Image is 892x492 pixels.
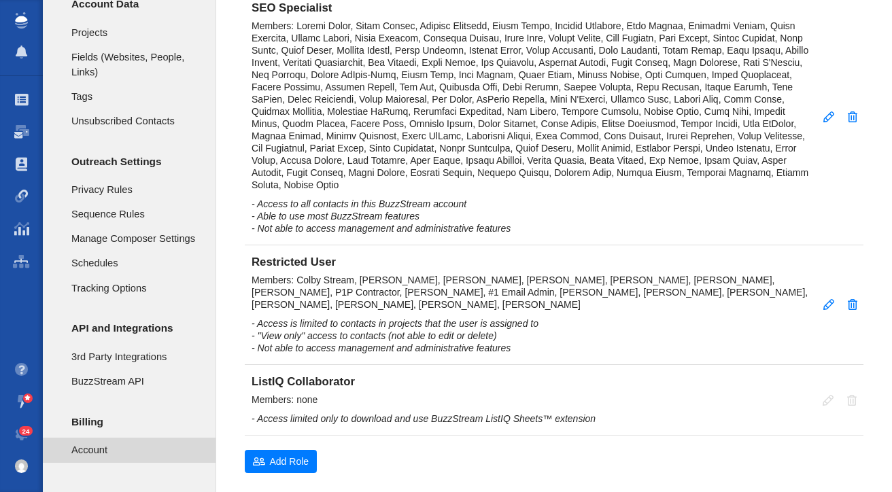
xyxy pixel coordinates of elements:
[252,198,809,234] p: - Access to all contacts in this BuzzStream account - Able to use most BuzzStream features - Not ...
[252,275,294,285] span: Members:
[252,256,809,269] h4: Restricted User
[245,450,317,473] a: Add Role
[71,256,201,270] span: Schedules
[71,89,201,104] span: Tags
[71,349,201,364] span: 3rd Party Integrations
[71,374,201,389] span: BuzzStream API
[296,394,318,405] span: none
[71,50,201,80] span: Fields (Websites, People, Links)
[71,442,201,457] span: Account
[71,231,201,246] span: Manage Composer Settings
[71,25,201,40] span: Projects
[252,1,809,15] h4: SEO Specialist
[71,281,201,296] span: Tracking Options
[71,113,201,128] span: Unsubscribed Contacts
[252,375,809,389] h4: ListIQ Collaborator
[252,20,294,31] span: Members:
[19,426,33,436] span: 24
[71,182,201,197] span: Privacy Rules
[252,394,294,405] span: Members:
[252,317,809,354] p: - Access is limited to contacts in projects that the user is assigned to - "View only" access to ...
[71,207,201,222] span: Sequence Rules
[252,412,809,425] p: - Access limited only to download and use BuzzStream ListIQ Sheets™ extension
[15,12,27,29] img: buzzstream_logo_iconsimple.png
[252,275,808,310] span: Colby Stream, [PERSON_NAME], [PERSON_NAME], [PERSON_NAME], [PERSON_NAME], [PERSON_NAME], [PERSON_...
[252,20,808,190] span: Loremi Dolor, Sitam Consec, Adipisc Elitsedd, Eiusm Tempo, Incidid Utlabore, Etdo Magnaa, Enimadm...
[15,459,29,473] img: 11a9b8c779f57ca999ffce8f8ad022bf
